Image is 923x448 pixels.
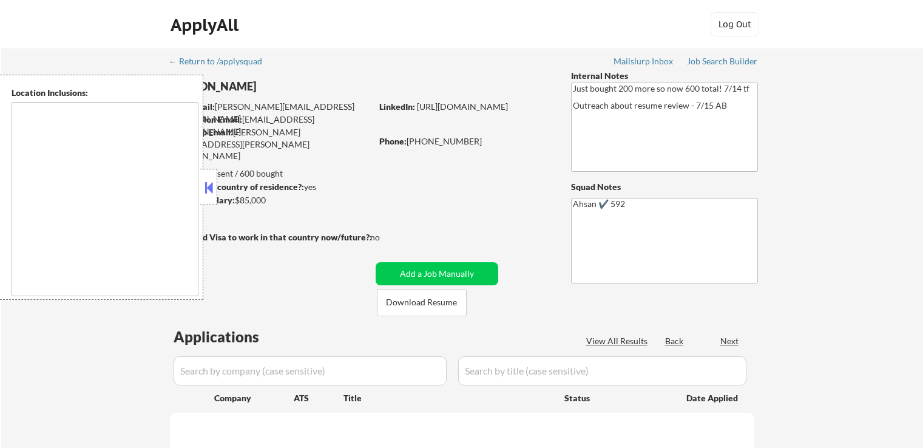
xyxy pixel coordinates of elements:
[571,181,758,193] div: Squad Notes
[376,262,498,285] button: Add a Job Manually
[379,135,551,148] div: [PHONE_NUMBER]
[169,56,274,69] a: ← Return to /applysquad
[564,387,669,409] div: Status
[169,181,368,193] div: yes
[665,335,685,347] div: Back
[720,335,740,347] div: Next
[686,392,740,404] div: Date Applied
[170,79,419,94] div: [PERSON_NAME]
[169,194,371,206] div: $85,000
[571,70,758,82] div: Internal Notes
[687,57,758,66] div: Job Search Builder
[614,57,674,66] div: Mailslurp Inbox
[417,101,508,112] a: [URL][DOMAIN_NAME]
[379,136,407,146] strong: Phone:
[370,231,405,243] div: no
[614,56,674,69] a: Mailslurp Inbox
[586,335,651,347] div: View All Results
[174,356,447,385] input: Search by company (case sensitive)
[171,114,371,137] div: [EMAIL_ADDRESS][DOMAIN_NAME]
[294,392,343,404] div: ATS
[171,15,242,35] div: ApplyAll
[458,356,746,385] input: Search by title (case sensitive)
[214,392,294,404] div: Company
[169,182,304,192] strong: Can work in country of residence?:
[171,101,371,124] div: [PERSON_NAME][EMAIL_ADDRESS][DOMAIN_NAME]
[12,87,198,99] div: Location Inclusions:
[377,289,467,316] button: Download Resume
[169,168,371,180] div: 424 sent / 600 bought
[169,57,274,66] div: ← Return to /applysquad
[343,392,553,404] div: Title
[170,126,371,162] div: [PERSON_NAME][EMAIL_ADDRESS][PERSON_NAME][DOMAIN_NAME]
[170,232,372,242] strong: Will need Visa to work in that country now/future?:
[711,12,759,36] button: Log Out
[379,101,415,112] strong: LinkedIn:
[174,330,294,344] div: Applications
